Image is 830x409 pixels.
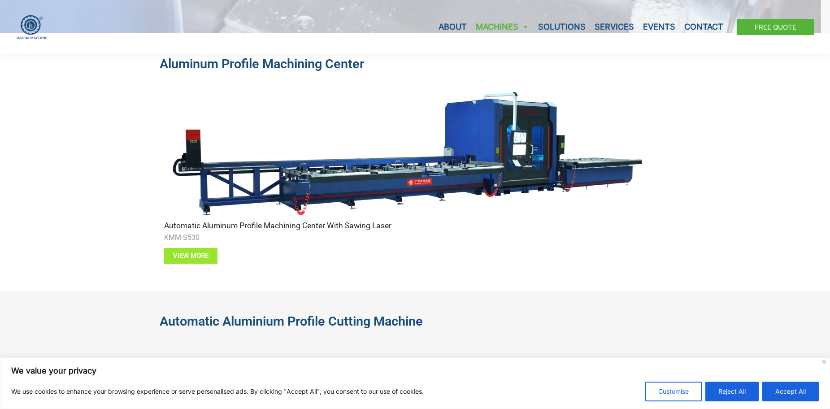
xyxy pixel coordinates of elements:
p: We value your privacy [11,365,819,376]
h2: automatic aluminium profile cutting machine [160,313,671,330]
img: Close [822,360,826,364]
a: Free Quote [737,19,814,35]
button: Reject All [705,382,759,401]
button: Accept All [762,382,819,401]
h2: aluminum profile machining center [160,56,671,72]
img: Aluminum Profile Cutting Machine 1 [164,86,648,221]
a: View more [164,248,217,264]
img: JH Aluminium Window & Door Processing Machines [16,15,48,39]
p: KMM-S530 [164,231,666,244]
span: View more [173,252,209,259]
p: We use cookies to enhance your browsing experience or serve personalised ads. By clicking "Accept... [11,386,424,397]
button: Customise [645,382,702,401]
h3: Automatic Aluminum Profile Machining Center with Sawing Laser [164,221,666,231]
